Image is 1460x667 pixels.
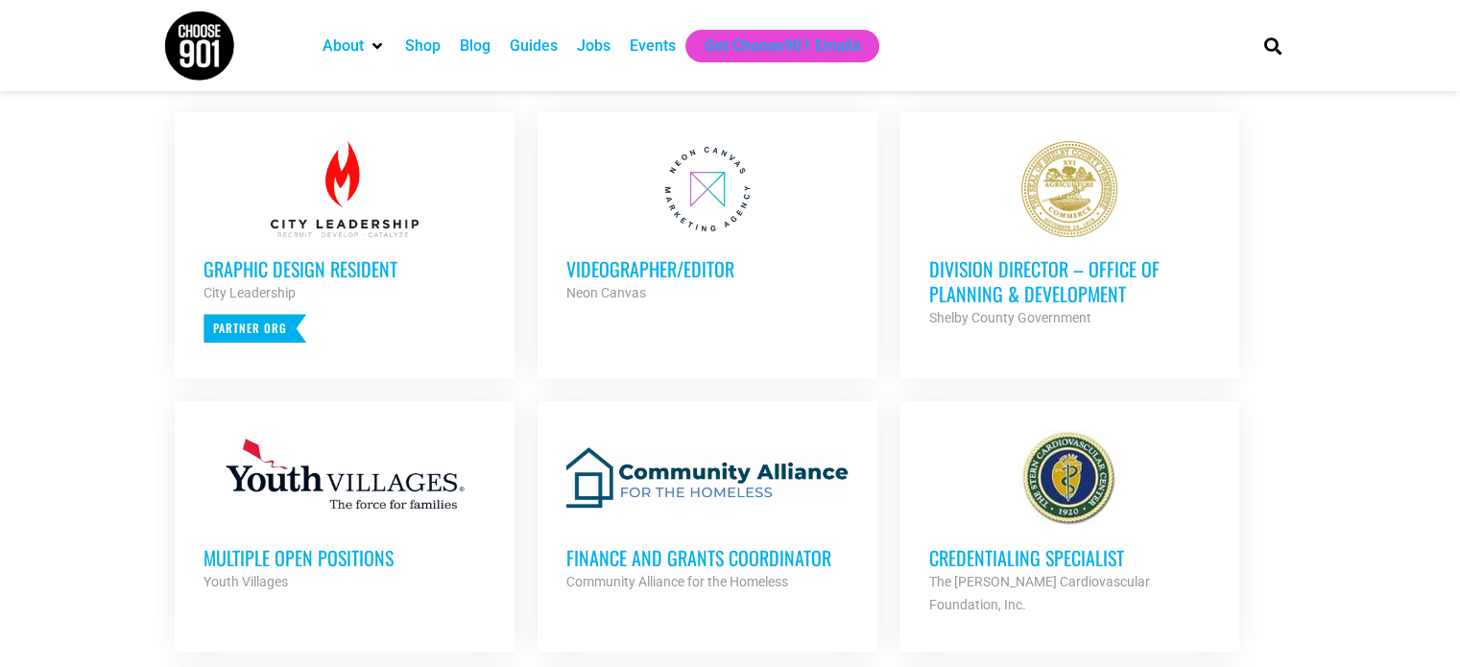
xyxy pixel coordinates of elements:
[928,310,1090,325] strong: Shelby County Government
[566,574,788,589] strong: Community Alliance for the Homeless
[566,285,646,300] strong: Neon Canvas
[175,112,515,371] a: Graphic Design Resident City Leadership Partner Org
[566,545,849,570] h3: Finance and Grants Coordinator
[203,285,296,300] strong: City Leadership
[928,574,1149,612] strong: The [PERSON_NAME] Cardiovascular Foundation, Inc.
[203,256,486,281] h3: Graphic Design Resident
[313,30,395,62] div: About
[510,35,558,58] a: Guides
[460,35,491,58] a: Blog
[899,401,1239,645] a: Credentialing Specialist The [PERSON_NAME] Cardiovascular Foundation, Inc.
[899,112,1239,358] a: Division Director – Office of Planning & Development Shelby County Government
[566,256,849,281] h3: Videographer/Editor
[928,545,1210,570] h3: Credentialing Specialist
[175,401,515,622] a: Multiple Open Positions Youth Villages
[630,35,676,58] a: Events
[538,112,877,333] a: Videographer/Editor Neon Canvas
[313,30,1231,62] nav: Main nav
[577,35,610,58] a: Jobs
[203,545,486,570] h3: Multiple Open Positions
[203,574,288,589] strong: Youth Villages
[1257,30,1288,61] div: Search
[538,401,877,622] a: Finance and Grants Coordinator Community Alliance for the Homeless
[203,314,306,343] p: Partner Org
[705,35,860,58] a: Get Choose901 Emails
[323,35,364,58] a: About
[405,35,441,58] a: Shop
[928,256,1210,306] h3: Division Director – Office of Planning & Development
